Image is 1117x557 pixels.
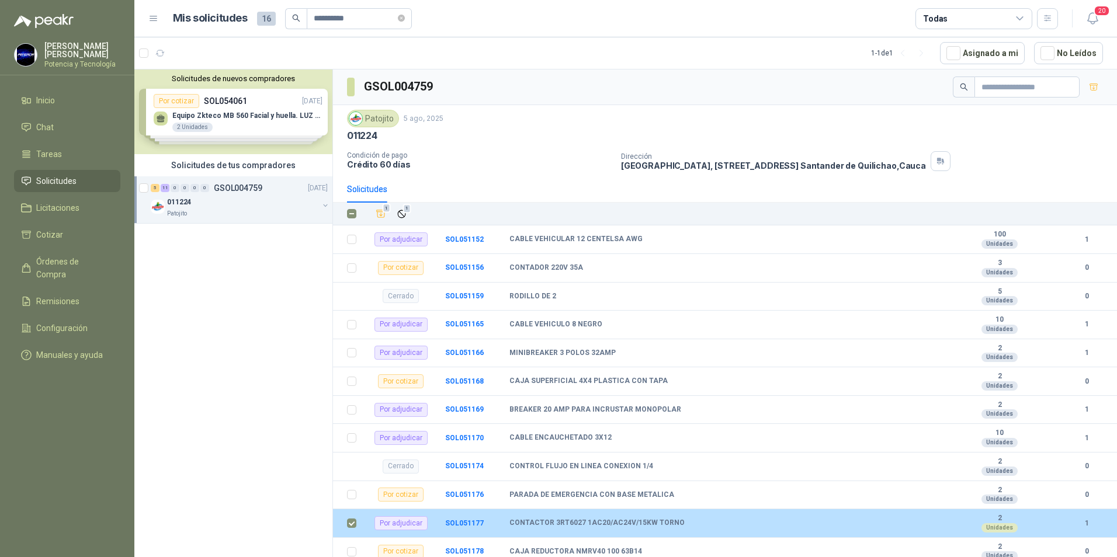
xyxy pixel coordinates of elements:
span: search [292,14,300,22]
a: Configuración [14,317,120,339]
div: Unidades [981,239,1018,249]
div: Solicitudes [347,183,387,196]
b: BREAKER 20 AMP PARA INCRUSTAR MONOPOLAR [509,405,681,415]
b: 1 [1070,347,1103,358]
b: SOL051168 [445,377,484,385]
p: [PERSON_NAME] [PERSON_NAME] [44,42,120,58]
div: 0 [171,184,179,192]
div: 0 [200,184,209,192]
b: SOL051177 [445,519,484,527]
img: Company Logo [15,44,37,66]
b: 2 [959,542,1040,552]
b: PARADA DE EMERGENCIA CON BASE METALICA [509,490,674,500]
a: SOL051159 [445,292,484,300]
a: Cotizar [14,224,120,246]
b: CAJA SUPERFICIAL 4X4 PLASTICA CON TAPA [509,377,668,386]
b: 0 [1070,546,1103,557]
p: 011224 [167,197,191,208]
span: Inicio [36,94,55,107]
span: Licitaciones [36,201,79,214]
button: Solicitudes de nuevos compradores [139,74,328,83]
span: 1 [403,204,411,213]
b: 10 [959,429,1040,438]
b: CABLE VEHICULAR 12 CENTELSA AWG [509,235,643,244]
div: Por cotizar [378,488,424,502]
span: Solicitudes [36,175,77,187]
b: 0 [1070,291,1103,302]
img: Company Logo [349,112,362,125]
b: SOL051170 [445,434,484,442]
img: Logo peakr [14,14,74,28]
a: Remisiones [14,290,120,312]
div: 5 [151,184,159,192]
div: Por adjudicar [374,516,428,530]
p: Crédito 60 días [347,159,612,169]
b: 2 [959,514,1040,523]
div: Por adjudicar [374,403,428,417]
div: Por adjudicar [374,346,428,360]
div: Unidades [981,467,1018,476]
a: SOL051152 [445,235,484,243]
b: 0 [1070,461,1103,472]
span: Configuración [36,322,88,335]
a: 5 11 0 0 0 0 GSOL004759[DATE] Company Logo011224Patojito [151,181,330,218]
b: 3 [959,259,1040,268]
a: SOL051166 [445,349,484,357]
a: Inicio [14,89,120,112]
div: Unidades [981,381,1018,391]
b: 0 [1070,376,1103,387]
button: Añadir [373,206,389,222]
b: 0 [1070,489,1103,500]
a: Licitaciones [14,197,120,219]
b: 2 [959,401,1040,410]
b: CABLE ENCAUCHETADO 3X12 [509,433,612,443]
a: Órdenes de Compra [14,250,120,286]
a: SOL051169 [445,405,484,413]
div: Unidades [981,325,1018,334]
b: 2 [959,457,1040,467]
b: MINIBREAKER 3 POLOS 32AMP [509,349,616,358]
span: Órdenes de Compra [36,255,109,281]
button: No Leídos [1034,42,1103,64]
b: 1 [1070,518,1103,529]
b: 0 [1070,262,1103,273]
b: 1 [1070,319,1103,330]
b: CONTROL FLUJO EN LINEA CONEXION 1/4 [509,462,653,471]
b: 10 [959,315,1040,325]
span: close-circle [398,15,405,22]
div: Unidades [981,296,1018,305]
b: 5 [959,287,1040,297]
img: Company Logo [151,200,165,214]
span: Remisiones [36,295,79,308]
a: Manuales y ayuda [14,344,120,366]
div: Por adjudicar [374,431,428,445]
p: Patojito [167,209,187,218]
a: SOL051156 [445,263,484,271]
a: SOL051176 [445,490,484,499]
b: 2 [959,344,1040,353]
div: Unidades [981,268,1018,277]
b: SOL051165 [445,320,484,328]
b: 100 [959,230,1040,239]
span: search [960,83,968,91]
div: Unidades [981,409,1018,419]
div: Unidades [981,438,1018,447]
h3: GSOL004759 [364,78,435,96]
span: 1 [383,204,391,213]
button: Asignado a mi [940,42,1025,64]
p: Dirección [621,152,926,161]
div: Cerrado [383,289,419,303]
b: SOL051174 [445,462,484,470]
span: 20 [1094,5,1110,16]
div: Patojito [347,110,399,127]
div: Por adjudicar [374,232,428,246]
p: 5 ago, 2025 [404,113,443,124]
div: Unidades [981,353,1018,362]
b: CONTACTOR 3RT6027 1AC20/AC24V/15KW TORNO [509,518,685,528]
b: SOL051178 [445,547,484,555]
b: CABLE VEHICULO 8 NEGRO [509,320,602,329]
